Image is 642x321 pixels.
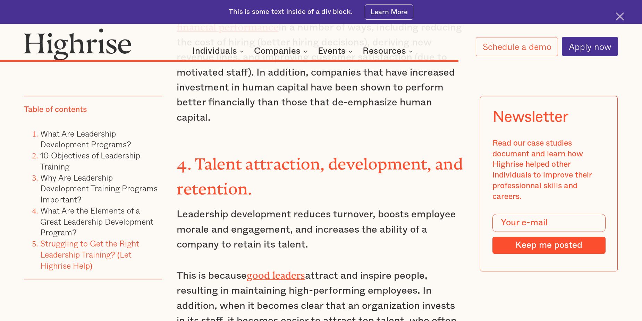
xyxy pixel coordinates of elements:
a: Apply now [562,37,618,56]
img: Cross icon [616,12,624,20]
div: Individuals [192,47,237,55]
div: Events [318,47,355,55]
div: This is some text inside of a div block. [229,7,353,17]
form: Modal Form [492,214,606,254]
a: What Are Leadership Development Programs? [40,127,131,151]
div: Read our case studies document and learn how Highrise helped other individuals to improve their p... [492,138,606,202]
input: Keep me posted [492,237,606,254]
a: Struggling to Get the Right Leadership Training? (Let Highrise Help) [40,237,139,272]
a: Learn More [365,5,413,20]
div: Table of contents [24,105,87,115]
a: What Are the Elements of a Great Leadership Development Program? [40,204,153,239]
div: Resources [363,47,415,55]
strong: 4. Talent attraction, development, and retention. [177,155,463,190]
a: 10 Objectives of Leadership Training [40,149,140,173]
div: Events [318,47,346,55]
div: Newsletter [492,109,568,126]
p: Leadership development reduces turnover, boosts employee morale and engagement, and increases the... [177,207,465,252]
input: Your e-mail [492,214,606,232]
div: Companies [254,47,301,55]
a: good leaders [247,269,305,276]
img: Highrise logo [24,28,131,61]
div: Individuals [192,47,246,55]
a: Why Are Leadership Development Training Programs Important? [40,171,158,206]
div: Companies [254,47,310,55]
a: Schedule a demo [476,37,558,57]
div: Resources [363,47,406,55]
